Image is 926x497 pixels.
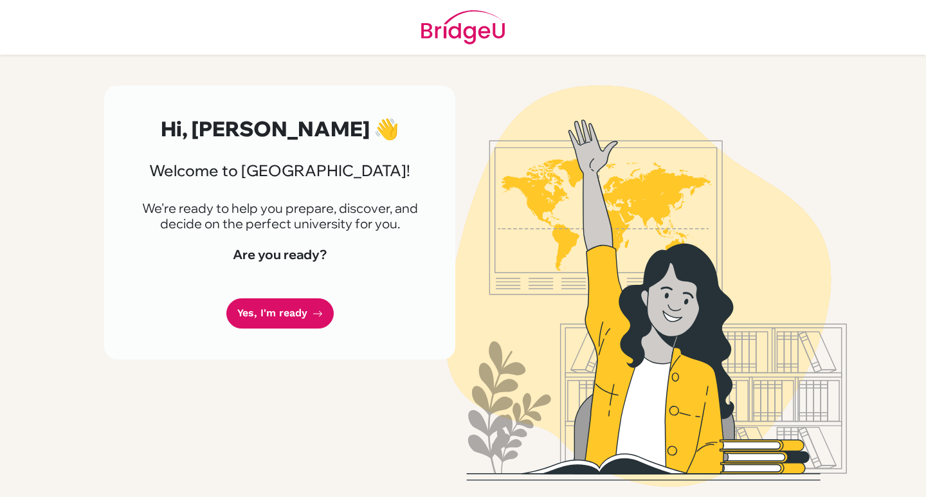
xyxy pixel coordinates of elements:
h3: Welcome to [GEOGRAPHIC_DATA]! [135,161,424,180]
a: Yes, I'm ready [226,298,334,329]
p: We're ready to help you prepare, discover, and decide on the perfect university for you. [135,201,424,231]
h4: Are you ready? [135,247,424,262]
h2: Hi, [PERSON_NAME] 👋 [135,116,424,141]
